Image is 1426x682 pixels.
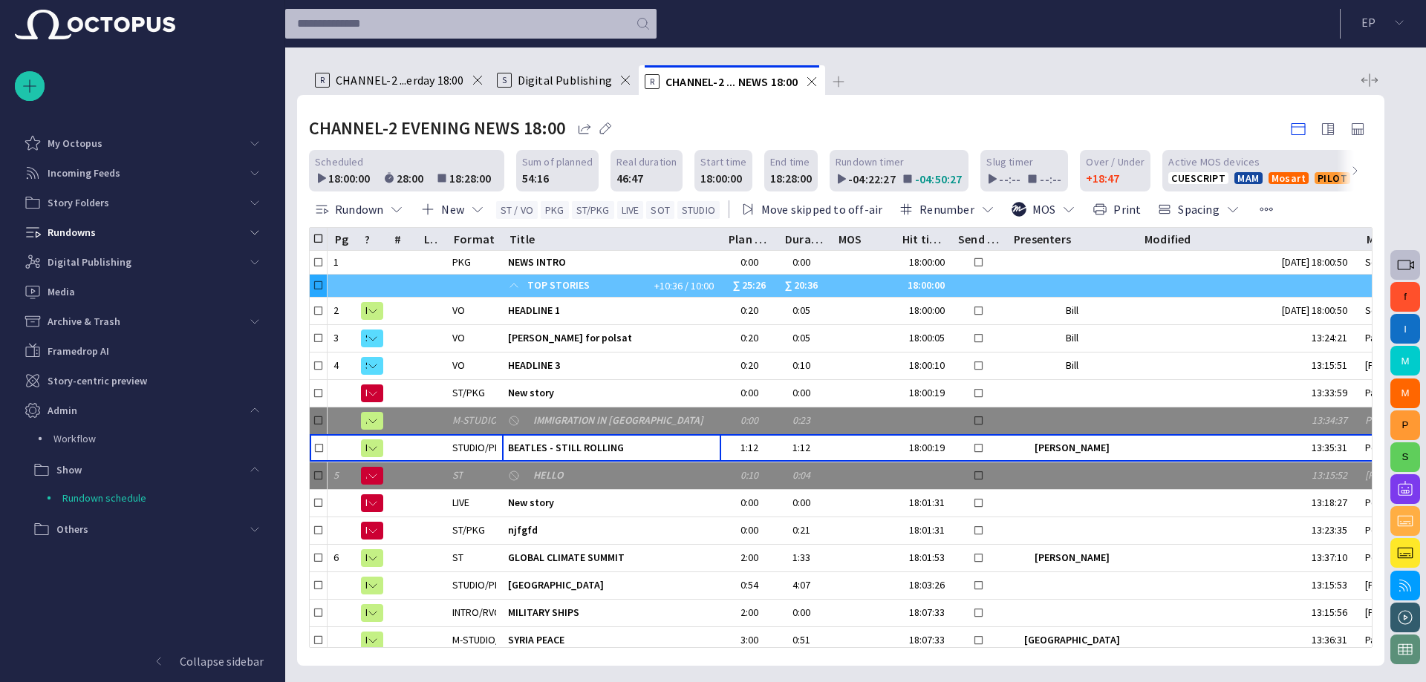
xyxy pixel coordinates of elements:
span: Rundown timer [836,154,904,169]
div: STUDIO/PKG/PKG/LIVE [452,441,496,455]
div: STUDIO/PKG [452,578,496,592]
div: +18:47 [1086,169,1119,187]
p: Rundown schedule [62,491,270,505]
div: 18:01:53 [901,551,945,565]
button: Print [1087,196,1146,223]
div: 0:05 [792,331,816,345]
span: N [365,523,367,538]
button: R [361,298,383,324]
button: MAM [1234,172,1262,184]
button: S [361,353,383,379]
div: 0:20 [727,304,772,318]
div: 18:03:26 [901,578,945,592]
span: R [365,304,367,318]
span: Scheduled [315,154,364,169]
div: BEATLES - STILL ROLLING [508,435,715,462]
span: MILITARY SHIPS [508,606,715,620]
div: 18:00:05 [901,331,945,345]
div: 18:01:31 [901,523,945,537]
span: S [365,331,367,346]
div: 13:15:56 [1312,606,1353,620]
p: Archive & Trash [48,314,120,329]
div: New story [508,490,715,517]
span: R [365,606,367,620]
div: HELLO [508,462,715,489]
div: Rusko, Steve [1035,441,1110,455]
p: Digital Publishing [48,255,131,269]
div: ST/PKG [452,523,485,537]
div: Bill [1012,331,1131,345]
button: CUESCRIPT [1168,172,1228,184]
div: 13:33:59 [1312,386,1353,400]
div: 2:00 [727,606,772,620]
button: ST / VO [496,201,538,219]
div: HEADLINE 3 [508,353,715,379]
div: ∑ 25:26 [727,275,772,297]
div: 4:07 [792,578,816,592]
div: ST [452,468,463,482]
div: 1:12 [792,441,816,455]
button: M [1390,378,1420,408]
span: N [365,468,367,483]
div: COSTA RICA [508,572,715,599]
div: 0:00 [727,255,772,269]
div: 46:47 [616,169,643,187]
p: Collapse sidebar [180,652,264,670]
span: R [365,441,367,456]
span: Real duration [616,154,677,169]
button: R [361,572,383,599]
div: 2 [333,304,351,318]
span: njfgfd [508,523,715,537]
span: [PERSON_NAME] for polsat [508,331,715,345]
div: njfgfd [508,517,715,544]
span: New story [508,386,715,400]
span: IMMIGRATION IN [GEOGRAPHIC_DATA] [533,413,715,427]
div: 13:18:27 [1312,496,1353,510]
button: P [1390,410,1420,440]
div: 0:00 [727,386,772,400]
div: 0:21 [792,523,816,537]
div: 18:00:19 [901,441,945,455]
div: Bill [1012,304,1131,318]
div: Title [509,232,535,246]
div: 13:15:51 [1312,358,1353,373]
span: SYRIA PEACE [508,633,715,647]
div: New story [508,380,715,407]
p: Incoming Feeds [48,165,120,180]
span: R [365,413,367,428]
div: 1 [333,255,351,269]
span: TOP STORIES [527,275,647,297]
span: GLOBAL CLIMATE SUMMIT [508,551,715,565]
span: CHANNEL-2 ...erday 18:00 [336,73,464,88]
button: R [361,600,383,626]
button: Collapse sidebar [15,646,270,676]
button: Spacing [1152,196,1245,223]
div: # [394,232,401,246]
div: 13:24:21 [1312,331,1353,345]
span: +10:36 / 10:00 [653,278,715,293]
button: R [361,627,383,654]
button: N [361,517,383,544]
div: ∑ 20:36 [785,275,824,297]
span: CHANNEL-2 ... NEWS 18:00 [665,74,798,89]
span: R [365,578,367,593]
div: 18:00:00 [328,169,377,187]
div: 0:23 [792,413,816,427]
p: Media [48,284,75,299]
div: 0:00 [727,523,772,537]
p: Show [56,462,82,477]
button: LIVE [617,201,644,219]
span: HELLO [533,468,715,482]
div: Story-centric preview [15,366,270,396]
button: f [1390,282,1420,312]
div: 0:00 [792,606,816,620]
div: 3:00 [727,633,772,647]
div: 13:35:31 [1312,441,1353,455]
button: R [361,545,383,571]
p: Workflow [53,431,270,446]
button: Renumber [893,196,1000,223]
p: S [497,73,512,88]
div: 1:12 [727,441,772,455]
div: 0:00 [792,496,816,510]
div: RCHANNEL-2 ...erday 18:00 [309,65,491,95]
